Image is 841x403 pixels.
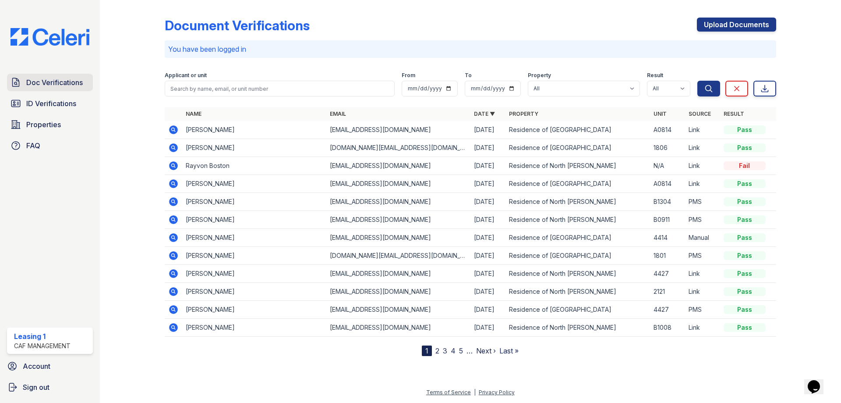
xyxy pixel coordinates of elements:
[505,121,650,139] td: Residence of [GEOGRAPHIC_DATA]
[647,72,663,79] label: Result
[422,346,432,356] div: 1
[182,301,326,319] td: [PERSON_NAME]
[685,193,720,211] td: PMS
[650,175,685,193] td: A0814
[724,251,766,260] div: Pass
[479,389,515,396] a: Privacy Policy
[470,211,505,229] td: [DATE]
[182,175,326,193] td: [PERSON_NAME]
[505,229,650,247] td: Residence of [GEOGRAPHIC_DATA]
[4,357,96,375] a: Account
[470,319,505,337] td: [DATE]
[470,121,505,139] td: [DATE]
[724,111,744,117] a: Result
[182,229,326,247] td: [PERSON_NAME]
[326,175,470,193] td: [EMAIL_ADDRESS][DOMAIN_NAME]
[505,247,650,265] td: Residence of [GEOGRAPHIC_DATA]
[182,265,326,283] td: [PERSON_NAME]
[724,305,766,314] div: Pass
[26,77,83,88] span: Doc Verifications
[470,247,505,265] td: [DATE]
[650,157,685,175] td: N/A
[650,193,685,211] td: B1304
[14,331,71,342] div: Leasing 1
[7,74,93,91] a: Doc Verifications
[443,346,447,355] a: 3
[470,175,505,193] td: [DATE]
[685,121,720,139] td: Link
[505,319,650,337] td: Residence of North [PERSON_NAME]
[326,121,470,139] td: [EMAIL_ADDRESS][DOMAIN_NAME]
[505,283,650,301] td: Residence of North [PERSON_NAME]
[650,247,685,265] td: 1801
[697,18,776,32] a: Upload Documents
[182,193,326,211] td: [PERSON_NAME]
[165,18,310,33] div: Document Verifications
[4,28,96,46] img: CE_Logo_Blue-a8612792a0a2168367f1c8372b55b34899dd931a85d93a1a3d3e32e68fde9ad4.png
[724,143,766,152] div: Pass
[7,95,93,112] a: ID Verifications
[689,111,711,117] a: Source
[650,211,685,229] td: B0911
[685,283,720,301] td: Link
[326,211,470,229] td: [EMAIL_ADDRESS][DOMAIN_NAME]
[470,139,505,157] td: [DATE]
[7,116,93,133] a: Properties
[509,111,538,117] a: Property
[326,229,470,247] td: [EMAIL_ADDRESS][DOMAIN_NAME]
[402,72,415,79] label: From
[499,346,519,355] a: Last »
[476,346,496,355] a: Next ›
[326,265,470,283] td: [EMAIL_ADDRESS][DOMAIN_NAME]
[505,211,650,229] td: Residence of North [PERSON_NAME]
[23,382,49,392] span: Sign out
[326,301,470,319] td: [EMAIL_ADDRESS][DOMAIN_NAME]
[685,229,720,247] td: Manual
[528,72,551,79] label: Property
[326,139,470,157] td: [DOMAIN_NAME][EMAIL_ADDRESS][DOMAIN_NAME]
[182,157,326,175] td: Rayvon Boston
[165,81,395,96] input: Search by name, email, or unit number
[470,265,505,283] td: [DATE]
[470,301,505,319] td: [DATE]
[186,111,201,117] a: Name
[426,389,471,396] a: Terms of Service
[182,121,326,139] td: [PERSON_NAME]
[326,157,470,175] td: [EMAIL_ADDRESS][DOMAIN_NAME]
[466,346,473,356] span: …
[505,175,650,193] td: Residence of [GEOGRAPHIC_DATA]
[168,44,773,54] p: You have been logged in
[474,389,476,396] div: |
[505,265,650,283] td: Residence of North [PERSON_NAME]
[505,193,650,211] td: Residence of North [PERSON_NAME]
[685,175,720,193] td: Link
[724,161,766,170] div: Fail
[326,193,470,211] td: [EMAIL_ADDRESS][DOMAIN_NAME]
[685,301,720,319] td: PMS
[4,378,96,396] a: Sign out
[685,157,720,175] td: Link
[182,283,326,301] td: [PERSON_NAME]
[474,111,495,117] a: Date ▼
[650,283,685,301] td: 2121
[685,319,720,337] td: Link
[182,139,326,157] td: [PERSON_NAME]
[470,193,505,211] td: [DATE]
[654,111,667,117] a: Unit
[804,368,832,394] iframe: chat widget
[326,319,470,337] td: [EMAIL_ADDRESS][DOMAIN_NAME]
[650,121,685,139] td: A0814
[505,301,650,319] td: Residence of [GEOGRAPHIC_DATA]
[26,119,61,130] span: Properties
[724,125,766,134] div: Pass
[23,361,50,371] span: Account
[685,211,720,229] td: PMS
[685,139,720,157] td: Link
[465,72,472,79] label: To
[470,283,505,301] td: [DATE]
[326,283,470,301] td: [EMAIL_ADDRESS][DOMAIN_NAME]
[724,323,766,332] div: Pass
[724,269,766,278] div: Pass
[459,346,463,355] a: 5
